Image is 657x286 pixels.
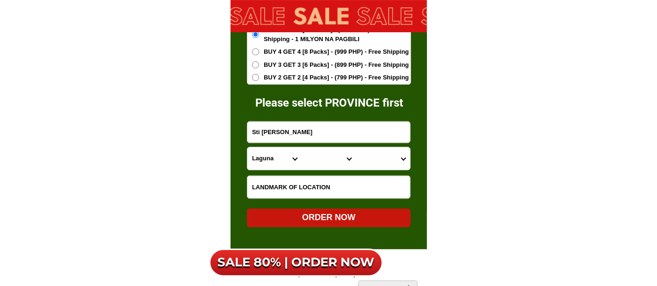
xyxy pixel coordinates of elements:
[302,147,356,170] select: Select district
[264,25,411,43] span: BUY 5 GET 5 [10 Packs] - (1099 PHP) - Free Shipping - 1 MILYON NA PAGBILI
[356,147,410,170] select: Select commune
[252,48,259,55] input: BUY 4 GET 4 [8 Packs] - (999 PHP) - Free Shipping
[247,211,411,224] div: ORDER NOW
[252,31,259,38] input: BUY 5 GET 5 [10 Packs] - (1099 PHP) - Free Shipping - 1 MILYON NA PAGBILI
[209,255,383,271] h6: SALE 80% | ORDER NOW
[247,147,302,170] select: Select province
[252,61,259,68] input: BUY 3 GET 3 [6 Packs] - (899 PHP) - Free Shipping
[264,47,409,57] span: BUY 4 GET 4 [8 Packs] - (999 PHP) - Free Shipping
[252,74,259,81] input: BUY 2 GET 2 [4 Packs] - (799 PHP) - Free Shipping
[247,176,410,198] input: Input LANDMARKOFLOCATION
[247,122,410,143] input: Input address
[264,60,409,70] span: BUY 3 GET 3 [6 Packs] - (899 PHP) - Free Shipping
[264,73,409,82] span: BUY 2 GET 2 [4 Packs] - (799 PHP) - Free Shipping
